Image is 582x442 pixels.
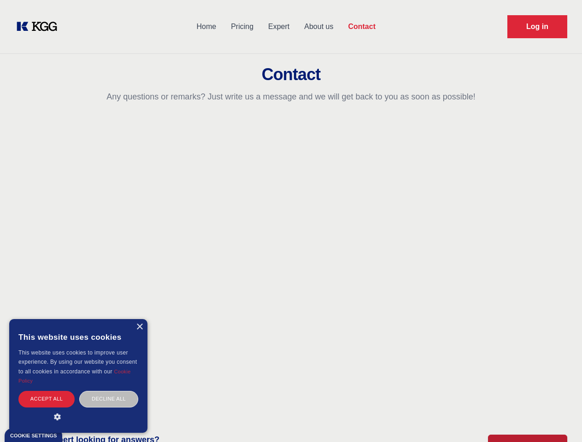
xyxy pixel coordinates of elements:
[245,147,375,156] label: First Name*
[79,391,138,407] div: Decline all
[15,19,65,34] a: KOL Knowledge Platform: Talk to Key External Experts (KEE)
[536,398,582,442] iframe: Chat Widget
[245,188,520,198] label: Email*
[37,228,218,239] p: [PERSON_NAME][STREET_ADDRESS],
[18,349,137,375] span: This website uses cookies to improve user experience. By using our website you consent to all coo...
[341,15,383,39] a: Contact
[18,391,75,407] div: Accept all
[11,65,571,84] h2: Contact
[11,91,571,102] p: Any questions or remarks? Just write us a message and we will get back to you as soon as possible!
[507,15,567,38] a: Request Demo
[37,202,218,213] p: We would love to hear from you.
[390,252,520,261] label: Organization*
[37,239,218,250] p: [GEOGRAPHIC_DATA], [GEOGRAPHIC_DATA]
[136,324,143,331] div: Close
[297,15,341,39] a: About us
[18,326,138,348] div: This website uses cookies
[245,252,375,261] label: Phone Number*
[53,278,178,289] a: [EMAIL_ADDRESS][DOMAIN_NAME]
[37,180,218,197] h2: Contact Information
[271,357,493,368] p: By selecting this, you agree to the and .
[10,433,57,438] div: Cookie settings
[37,294,129,305] a: @knowledgegategroup
[271,231,312,240] div: I am an expert
[223,15,261,39] a: Pricing
[18,369,131,384] a: Cookie Policy
[390,147,520,156] label: Last Name*
[189,15,223,39] a: Home
[245,381,520,404] button: Let's talk
[446,358,490,366] a: Cookie Policy
[383,358,429,366] a: Privacy Policy
[261,15,297,39] a: Expert
[245,293,520,302] label: Message
[53,261,120,272] a: [PHONE_NUMBER]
